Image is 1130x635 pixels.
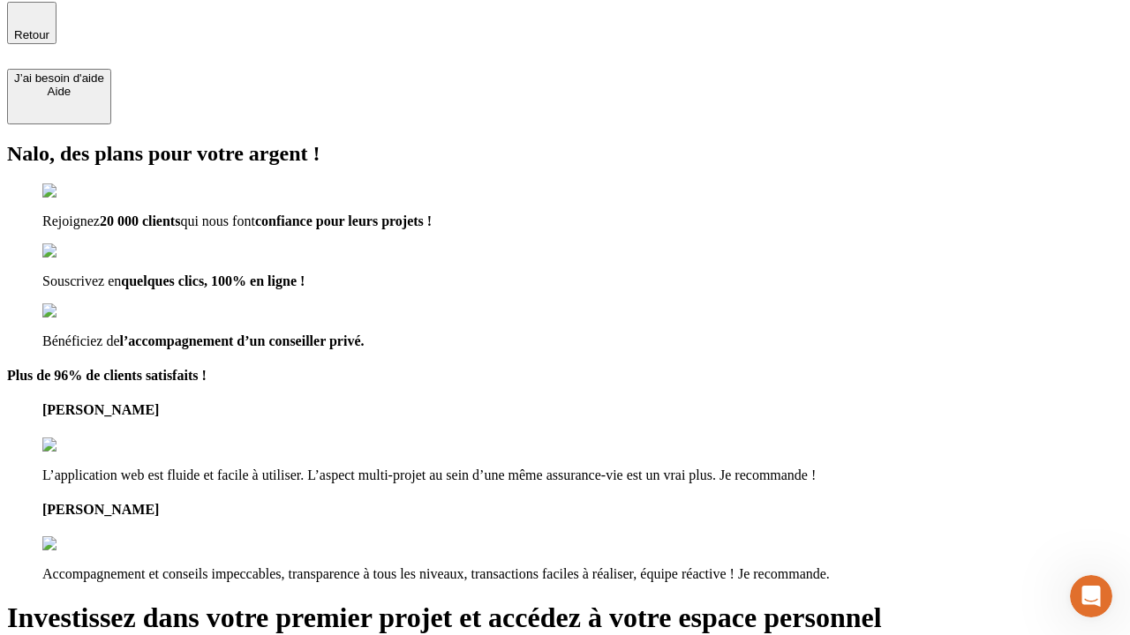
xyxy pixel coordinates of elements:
[42,467,1123,483] p: L’application web est fluide et facile à utiliser. L’aspect multi-projet au sein d’une même assur...
[7,601,1123,634] h1: Investissez dans votre premier projet et accédez à votre espace personnel
[42,502,1123,518] h4: [PERSON_NAME]
[7,2,56,44] button: Retour
[121,273,305,288] span: quelques clics, 100% en ligne !
[42,273,121,288] span: Souscrivez en
[100,213,181,228] span: 20 000 clients
[42,437,130,453] img: reviews stars
[7,368,1123,384] h4: Plus de 96% de clients satisfaits !
[42,402,1123,418] h4: [PERSON_NAME]
[42,566,1123,582] p: Accompagnement et conseils impeccables, transparence à tous les niveaux, transactions faciles à r...
[14,71,104,85] div: J’ai besoin d'aide
[180,213,254,228] span: qui nous font
[7,142,1123,166] h2: Nalo, des plans pour votre argent !
[42,183,118,199] img: checkmark
[42,333,120,348] span: Bénéficiez de
[42,536,130,552] img: reviews stars
[1070,575,1112,617] iframe: Intercom live chat
[14,28,49,41] span: Retour
[120,333,365,348] span: l’accompagnement d’un conseiller privé.
[7,69,111,124] button: J’ai besoin d'aideAide
[42,213,100,228] span: Rejoignez
[42,303,118,319] img: checkmark
[42,243,118,259] img: checkmark
[14,85,104,98] div: Aide
[255,213,432,228] span: confiance pour leurs projets !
